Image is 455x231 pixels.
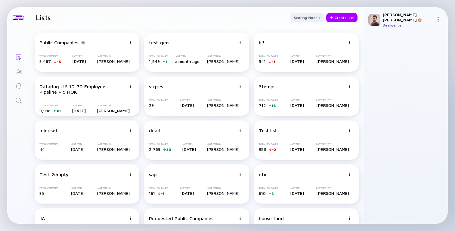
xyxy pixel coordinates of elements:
span: 712 [259,103,266,108]
div: [DATE] [71,191,85,196]
div: [PERSON_NAME] [207,191,240,196]
div: Public Companies [39,40,78,45]
div: Last Seen By [207,99,240,101]
div: test-geo [149,40,169,45]
div: [PERSON_NAME] [316,191,349,196]
img: Gil Profile Picture [368,14,380,26]
div: Total Companies [39,55,61,58]
a: Lists [7,49,30,64]
img: Menu [348,85,351,88]
img: Menu [238,41,242,44]
span: 44 [39,147,45,152]
div: [PERSON_NAME] [97,59,130,64]
div: Test-2empty [39,172,69,177]
div: Last Seen [72,104,86,107]
img: Menu [128,217,132,220]
img: Menu [128,41,132,44]
div: 30 [166,147,171,152]
div: Last Seen [71,187,85,189]
div: Datadog U.S 10-70 Employees Pipeline + 5 HOK [39,84,126,95]
img: Menu [238,173,242,176]
div: Last Seen [71,143,85,145]
div: mindset [39,128,57,133]
button: Scoring Models [290,13,324,22]
div: [PERSON_NAME] [207,59,240,64]
div: 3 [272,191,274,196]
button: Create List [326,13,357,22]
div: [DATE] [180,191,194,196]
img: Menu [238,85,242,88]
div: Last Seen By [316,187,349,189]
div: Total Companies [39,143,58,145]
img: Menu [238,217,242,220]
div: Last Seen By [97,187,130,189]
div: Total Companies [39,187,58,189]
div: -1 [272,59,275,64]
div: [DATE] [180,103,194,108]
span: 161 [149,191,155,196]
a: Search [7,93,30,107]
div: Last Seen [175,55,200,58]
img: Menu [348,41,351,44]
div: [PERSON_NAME] [97,147,130,152]
div: [DATE] [71,147,85,152]
span: 610 [259,191,266,196]
div: Last Seen By [316,99,349,101]
img: Menu [436,17,441,22]
div: 16 [272,103,276,108]
div: 31emps [259,84,275,89]
img: Menu [128,173,132,176]
div: Last Seen By [207,143,240,145]
div: Total Companies [149,99,168,101]
img: Menu [128,85,132,88]
div: 10 [57,109,61,113]
div: -2 [272,147,276,152]
div: Last Seen [180,99,194,101]
div: [PERSON_NAME] [97,191,130,196]
div: Last Seen By [207,187,240,189]
div: [PERSON_NAME] [PERSON_NAME] [383,12,433,22]
div: Test list [259,128,277,133]
div: IIA [39,216,45,221]
div: Total Companies [149,143,171,145]
div: [DATE] [182,147,196,152]
div: 1 [166,59,167,64]
div: [PERSON_NAME] [207,103,240,108]
span: 3,487 [39,59,51,64]
div: Total Companies [149,187,168,189]
img: Menu [348,217,351,220]
h1: Lists [36,13,51,22]
div: [DATE] [290,147,304,152]
div: [DATE] [72,59,86,64]
div: house fund [259,216,284,221]
div: -5 [57,59,61,64]
div: a month ago [175,59,200,64]
span: 35 [39,191,44,196]
div: [PERSON_NAME] [97,108,130,113]
div: [PERSON_NAME] [316,147,349,152]
span: 988 [259,147,266,152]
div: [DATE] [290,191,304,196]
span: 29 [149,103,154,108]
div: [DATE] [290,103,304,108]
div: Last Seen [290,99,304,101]
div: -1 [161,191,164,196]
div: Total Companies [149,55,168,58]
span: 9,998 [39,108,51,113]
span: 541 [259,59,266,64]
a: Investor Map [7,64,30,78]
div: nfx [259,172,266,177]
img: Menu [348,173,351,176]
div: Last Seen [180,187,194,189]
div: Last Seen [290,55,304,58]
img: Menu [128,129,132,132]
div: Last Seen By [97,143,130,145]
div: Last Seen [290,187,304,189]
div: Last Seen [182,143,196,145]
div: Total Companies [259,55,278,58]
div: Total Companies [259,99,278,101]
div: [DATE] [72,108,86,113]
div: dead [149,128,160,133]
